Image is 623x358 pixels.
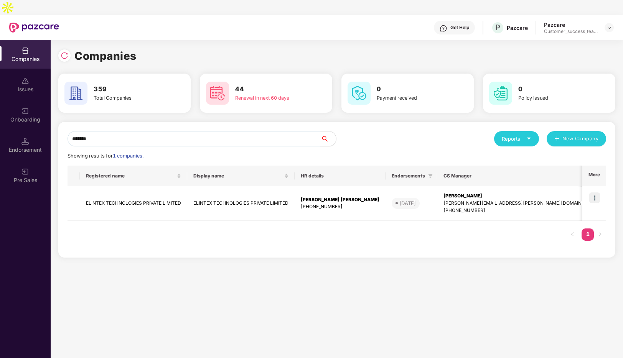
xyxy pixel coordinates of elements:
div: [PHONE_NUMBER] [443,207,599,214]
td: ELINTEX TECHNOLOGIES PRIVATE LIMITED [80,186,187,221]
th: More [582,166,606,186]
div: Renewal in next 60 days [235,94,313,102]
span: caret-down [526,136,531,141]
div: [PERSON_NAME] [443,192,599,200]
span: left [570,232,575,236]
h3: 0 [377,84,455,94]
a: 1 [582,228,594,240]
button: plusNew Company [547,131,606,146]
img: svg+xml;base64,PHN2ZyBpZD0iRHJvcGRvd24tMzJ4MzIiIHhtbG5zPSJodHRwOi8vd3d3LnczLm9yZy8yMDAwL3N2ZyIgd2... [606,25,612,31]
li: 1 [582,228,594,241]
img: svg+xml;base64,PHN2ZyB4bWxucz0iaHR0cDovL3d3dy53My5vcmcvMjAwMC9zdmciIHdpZHRoPSI2MCIgaGVpZ2h0PSI2MC... [489,82,512,105]
img: svg+xml;base64,PHN2ZyBpZD0iSXNzdWVzX2Rpc2FibGVkIiB4bWxucz0iaHR0cDovL3d3dy53My5vcmcvMjAwMC9zdmciIH... [21,77,29,85]
span: Showing results for [68,153,143,159]
img: svg+xml;base64,PHN2ZyB4bWxucz0iaHR0cDovL3d3dy53My5vcmcvMjAwMC9zdmciIHdpZHRoPSI2MCIgaGVpZ2h0PSI2MC... [64,82,87,105]
th: Registered name [80,166,187,186]
th: Display name [187,166,295,186]
span: Registered name [86,173,175,179]
img: svg+xml;base64,PHN2ZyB3aWR0aD0iMjAiIGhlaWdodD0iMjAiIHZpZXdCb3g9IjAgMCAyMCAyMCIgZmlsbD0ibm9uZSIgeG... [21,168,29,176]
div: [PHONE_NUMBER] [301,203,379,210]
div: Policy issued [518,94,596,102]
div: Reports [502,135,531,143]
div: Customer_success_team_lead [544,28,598,34]
span: New Company [562,135,599,143]
span: Endorsements [392,173,425,179]
img: New Pazcare Logo [9,23,59,33]
img: svg+xml;base64,PHN2ZyB3aWR0aD0iMTQuNSIgaGVpZ2h0PSIxNC41IiB2aWV3Qm94PSIwIDAgMTYgMTYiIGZpbGw9Im5vbm... [21,138,29,145]
img: svg+xml;base64,PHN2ZyBpZD0iUmVsb2FkLTMyeDMyIiB4bWxucz0iaHR0cDovL3d3dy53My5vcmcvMjAwMC9zdmciIHdpZH... [61,52,68,59]
span: filter [428,174,433,178]
div: Pazcare [544,21,598,28]
h1: Companies [74,48,137,64]
img: svg+xml;base64,PHN2ZyB4bWxucz0iaHR0cDovL3d3dy53My5vcmcvMjAwMC9zdmciIHdpZHRoPSI2MCIgaGVpZ2h0PSI2MC... [348,82,371,105]
li: Next Page [594,228,606,241]
button: search [320,131,336,146]
span: Display name [193,173,283,179]
div: [PERSON_NAME][EMAIL_ADDRESS][PERSON_NAME][DOMAIN_NAME] [443,200,599,207]
h3: 44 [235,84,313,94]
div: [DATE] [399,199,416,207]
button: left [566,228,578,241]
button: right [594,228,606,241]
img: svg+xml;base64,PHN2ZyBpZD0iSGVscC0zMngzMiIgeG1sbnM9Imh0dHA6Ly93d3cudzMub3JnLzIwMDAvc3ZnIiB3aWR0aD... [440,25,447,32]
span: P [495,23,500,32]
td: ELINTEX TECHNOLOGIES PRIVATE LIMITED [187,186,295,221]
span: filter [427,171,434,181]
div: Get Help [450,25,469,31]
th: HR details [295,166,386,186]
img: svg+xml;base64,PHN2ZyB3aWR0aD0iMjAiIGhlaWdodD0iMjAiIHZpZXdCb3g9IjAgMCAyMCAyMCIgZmlsbD0ibm9uZSIgeG... [21,107,29,115]
h3: 359 [94,84,171,94]
div: [PERSON_NAME] [PERSON_NAME] [301,196,379,204]
span: 1 companies. [113,153,143,159]
img: svg+xml;base64,PHN2ZyB4bWxucz0iaHR0cDovL3d3dy53My5vcmcvMjAwMC9zdmciIHdpZHRoPSI2MCIgaGVpZ2h0PSI2MC... [206,82,229,105]
span: right [598,232,602,236]
li: Previous Page [566,228,578,241]
div: Total Companies [94,94,171,102]
img: icon [589,192,600,203]
div: Payment received [377,94,455,102]
img: svg+xml;base64,PHN2ZyBpZD0iQ29tcGFuaWVzIiB4bWxucz0iaHR0cDovL3d3dy53My5vcmcvMjAwMC9zdmciIHdpZHRoPS... [21,47,29,54]
span: plus [554,136,559,142]
h3: 0 [518,84,596,94]
span: search [320,136,336,142]
span: CS Manager [443,173,593,179]
div: Pazcare [507,24,528,31]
